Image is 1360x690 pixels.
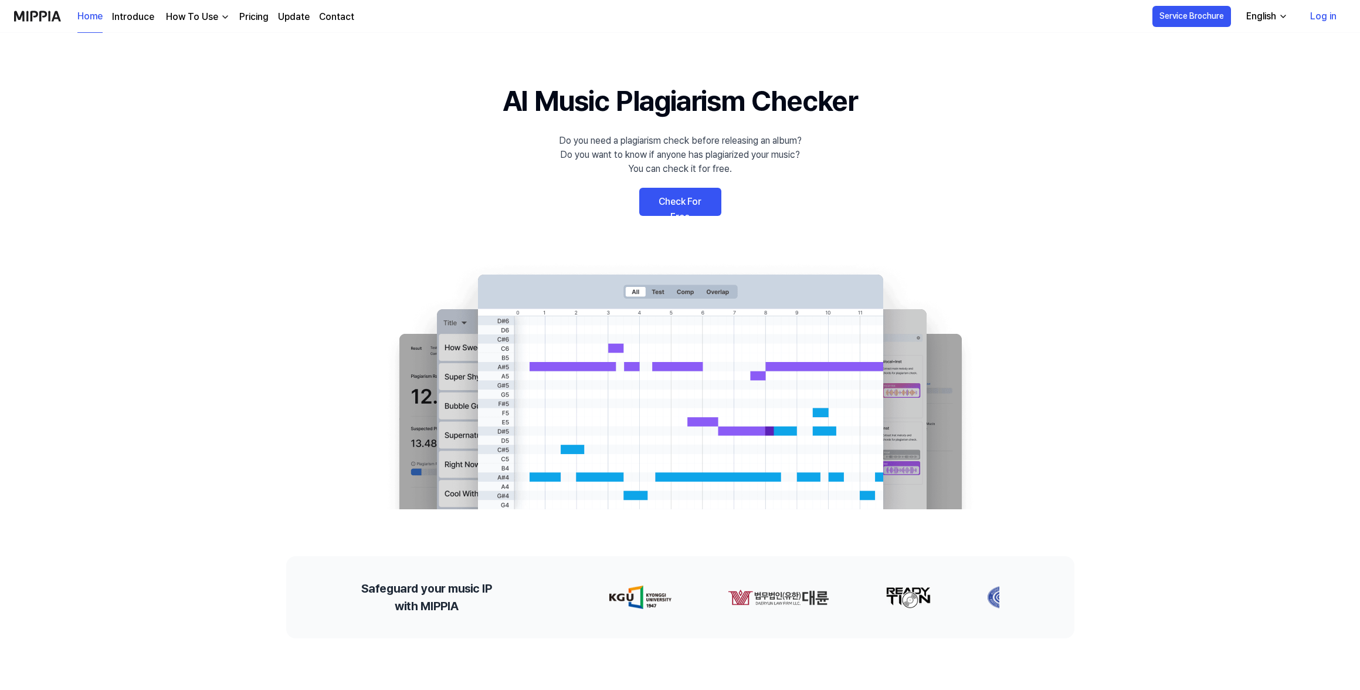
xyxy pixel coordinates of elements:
button: How To Use [164,10,230,24]
h2: Safeguard your music IP with MIPPIA [361,580,492,615]
a: Update [278,10,310,24]
div: English [1244,9,1278,23]
img: partner-logo-2 [886,586,931,609]
h1: AI Music Plagiarism Checker [503,80,857,122]
a: Contact [319,10,354,24]
img: partner-logo-1 [728,586,829,609]
img: down [221,12,230,22]
a: Home [77,1,103,33]
img: main Image [375,263,985,509]
button: Service Brochure [1152,6,1231,27]
button: English [1237,5,1295,28]
img: partner-logo-0 [609,586,672,609]
div: Do you need a plagiarism check before releasing an album? Do you want to know if anyone has plagi... [559,134,802,176]
a: Pricing [239,10,269,24]
div: How To Use [164,10,221,24]
img: partner-logo-3 [988,586,1024,609]
a: Check For Free [639,188,721,216]
a: Introduce [112,10,154,24]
